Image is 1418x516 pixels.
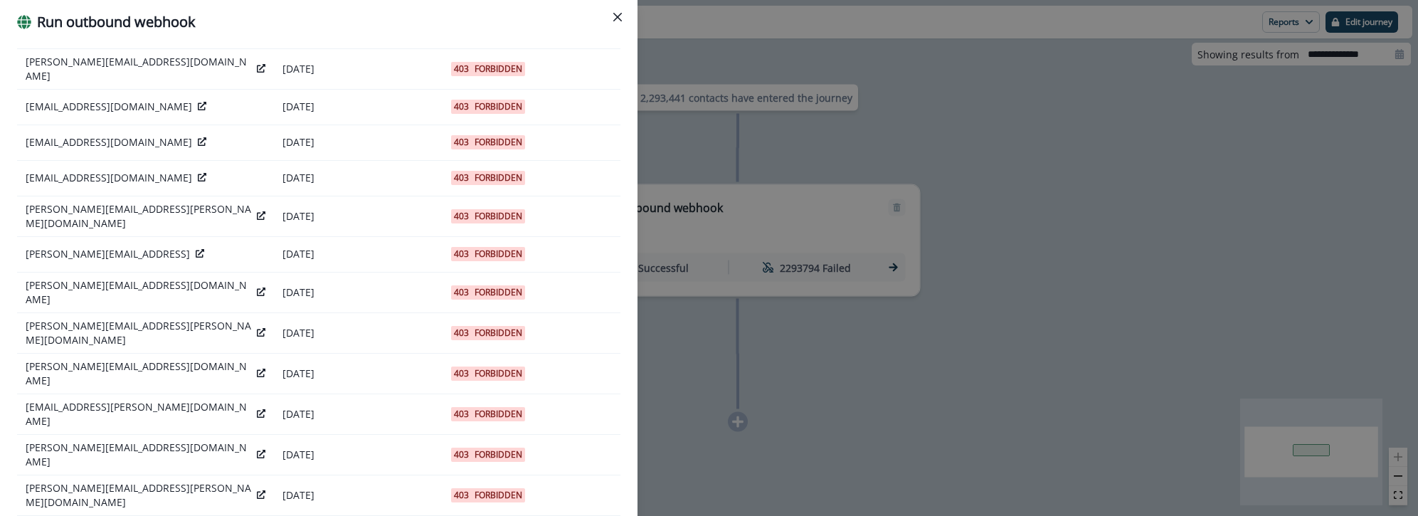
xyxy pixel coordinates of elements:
[26,481,251,510] p: [PERSON_NAME][EMAIL_ADDRESS][PERSON_NAME][DOMAIN_NAME]
[26,202,251,231] p: [PERSON_NAME][EMAIL_ADDRESS][PERSON_NAME][DOMAIN_NAME]
[475,135,522,149] p: Forbidden
[454,407,469,421] p: 403
[26,400,251,428] p: [EMAIL_ADDRESS][PERSON_NAME][DOMAIN_NAME]
[475,407,522,421] p: Forbidden
[475,326,522,340] p: Forbidden
[454,62,469,76] p: 403
[475,62,522,76] p: Forbidden
[26,319,251,347] p: [PERSON_NAME][EMAIL_ADDRESS][PERSON_NAME][DOMAIN_NAME]
[282,171,433,185] p: [DATE]
[454,135,469,149] p: 403
[475,448,522,462] p: Forbidden
[606,6,629,28] button: Close
[282,209,433,223] p: [DATE]
[454,247,469,261] p: 403
[454,209,469,223] p: 403
[282,367,433,381] p: [DATE]
[282,247,433,261] p: [DATE]
[282,448,433,462] p: [DATE]
[454,367,469,381] p: 403
[26,441,251,469] p: [PERSON_NAME][EMAIL_ADDRESS][DOMAIN_NAME]
[475,488,522,502] p: Forbidden
[454,171,469,185] p: 403
[475,209,522,223] p: Forbidden
[26,278,251,307] p: [PERSON_NAME][EMAIL_ADDRESS][DOMAIN_NAME]
[475,285,522,300] p: Forbidden
[454,326,469,340] p: 403
[282,100,433,114] p: [DATE]
[475,100,522,114] p: Forbidden
[475,367,522,381] p: Forbidden
[282,285,433,300] p: [DATE]
[454,488,469,502] p: 403
[454,100,469,114] p: 403
[282,326,433,340] p: [DATE]
[454,285,469,300] p: 403
[454,448,469,462] p: 403
[26,247,190,261] p: [PERSON_NAME][EMAIL_ADDRESS]
[26,359,251,388] p: [PERSON_NAME][EMAIL_ADDRESS][DOMAIN_NAME]
[26,55,251,83] p: [PERSON_NAME][EMAIL_ADDRESS][DOMAIN_NAME]
[282,488,433,502] p: [DATE]
[26,135,192,149] p: [EMAIL_ADDRESS][DOMAIN_NAME]
[282,407,433,421] p: [DATE]
[282,62,433,76] p: [DATE]
[282,135,433,149] p: [DATE]
[26,171,192,185] p: [EMAIL_ADDRESS][DOMAIN_NAME]
[26,100,192,114] p: [EMAIL_ADDRESS][DOMAIN_NAME]
[475,247,522,261] p: Forbidden
[475,171,522,185] p: Forbidden
[37,11,196,33] p: Run outbound webhook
